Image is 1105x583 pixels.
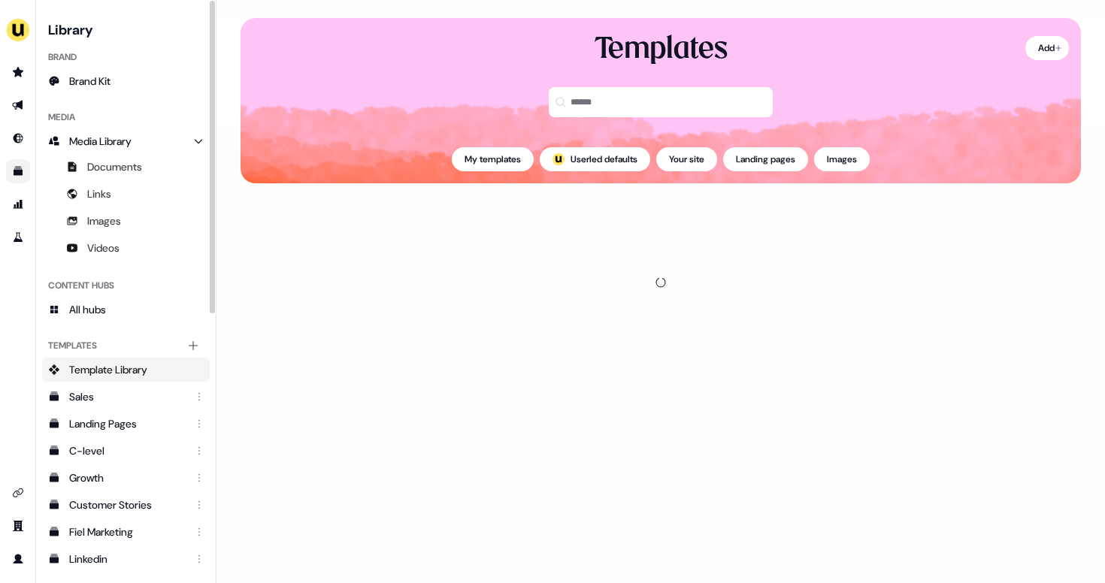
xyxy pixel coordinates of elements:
a: Go to team [6,514,30,538]
div: Linkedin [69,551,186,566]
a: Linkedin [42,547,210,571]
div: Brand [42,45,210,69]
a: Documents [42,155,210,179]
span: Media Library [69,134,132,149]
div: Media [42,105,210,129]
button: Images [814,147,870,171]
button: My templates [452,147,534,171]
a: C-level [42,439,210,463]
div: Landing Pages [69,416,186,431]
a: Links [42,182,210,206]
a: Customer Stories [42,493,210,517]
a: Media Library [42,129,210,153]
h3: Library [42,18,210,39]
span: Links [87,186,111,201]
button: userled logo;Userled defaults [540,147,650,171]
a: Fiel Marketing [42,520,210,544]
a: Go to outbound experience [6,93,30,117]
div: ; [552,153,565,165]
div: C-level [69,443,186,458]
a: Go to experiments [6,225,30,249]
a: Images [42,209,210,233]
a: Go to prospects [6,60,30,84]
span: Template Library [69,362,147,377]
img: userled logo [552,153,565,165]
a: Go to Inbound [6,126,30,150]
span: All hubs [69,302,106,317]
div: Customer Stories [69,497,186,512]
a: Growth [42,466,210,490]
span: Images [87,213,121,228]
span: Documents [87,159,142,174]
button: Your site [656,147,717,171]
button: Landing pages [723,147,808,171]
a: Go to profile [6,547,30,571]
a: All hubs [42,298,210,322]
button: Add [1025,36,1069,60]
a: Landing Pages [42,412,210,436]
a: Go to integrations [6,481,30,505]
div: Growth [69,470,186,485]
div: Templates [595,30,728,69]
div: Content Hubs [42,273,210,298]
a: Go to attribution [6,192,30,216]
a: Brand Kit [42,69,210,93]
a: Videos [42,236,210,260]
div: Sales [69,389,186,404]
span: Brand Kit [69,74,110,89]
span: Videos [87,240,120,255]
a: Go to templates [6,159,30,183]
a: Template Library [42,358,210,382]
div: Fiel Marketing [69,524,186,539]
div: Templates [42,334,210,358]
a: Sales [42,385,210,409]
